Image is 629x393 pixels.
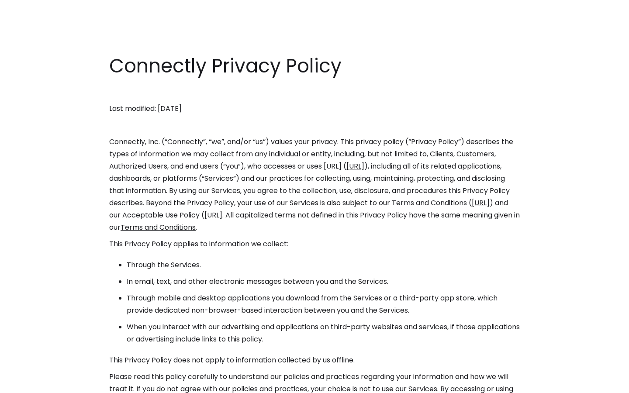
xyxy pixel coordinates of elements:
[109,103,520,115] p: Last modified: [DATE]
[109,136,520,234] p: Connectly, Inc. (“Connectly”, “we”, and/or “us”) values your privacy. This privacy policy (“Priva...
[127,321,520,345] li: When you interact with our advertising and applications on third-party websites and services, if ...
[109,354,520,366] p: This Privacy Policy does not apply to information collected by us offline.
[127,276,520,288] li: In email, text, and other electronic messages between you and the Services.
[17,378,52,390] ul: Language list
[346,161,364,171] a: [URL]
[127,259,520,271] li: Through the Services.
[9,377,52,390] aside: Language selected: English
[472,198,490,208] a: [URL]
[109,119,520,131] p: ‍
[121,222,196,232] a: Terms and Conditions
[109,238,520,250] p: This Privacy Policy applies to information we collect:
[127,292,520,317] li: Through mobile and desktop applications you download from the Services or a third-party app store...
[109,52,520,79] h1: Connectly Privacy Policy
[109,86,520,98] p: ‍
